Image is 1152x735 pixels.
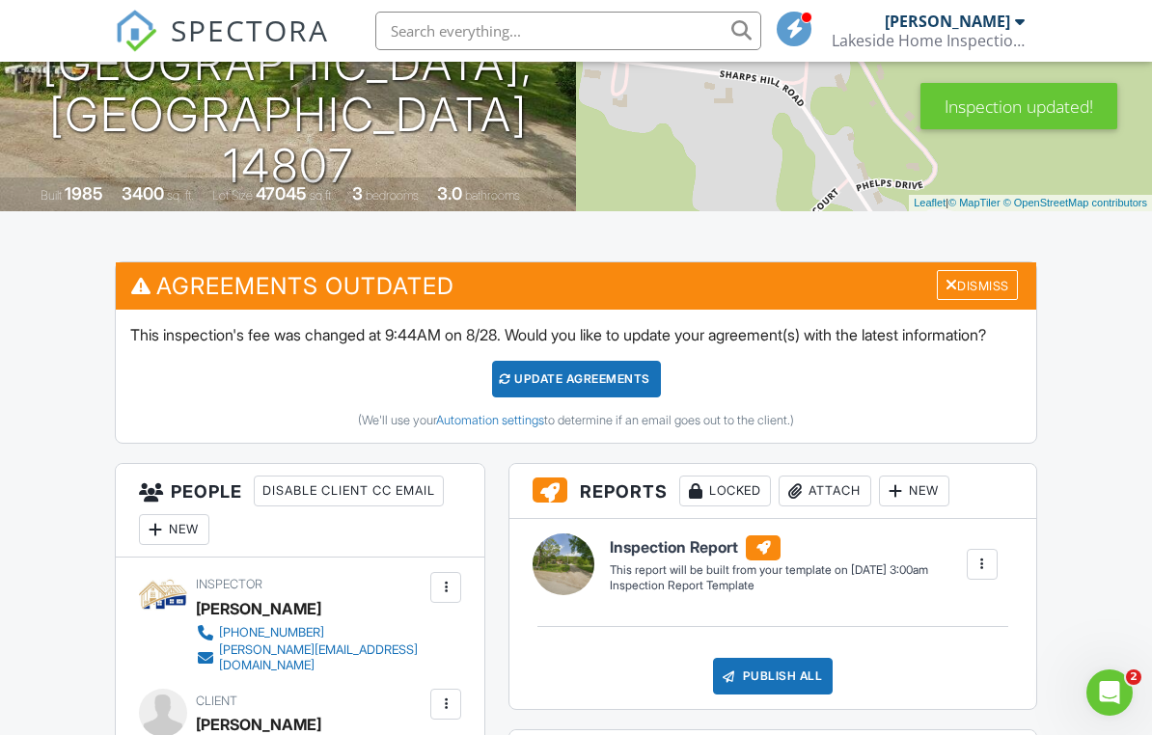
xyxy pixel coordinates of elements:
a: Leaflet [914,197,946,208]
div: New [139,514,209,545]
span: Built [41,188,62,203]
div: New [879,476,949,506]
span: Inspector [196,577,262,591]
div: Locked [679,476,771,506]
div: This inspection's fee was changed at 9:44AM on 8/28. Would you like to update your agreement(s) w... [116,310,1035,443]
a: © OpenStreetMap contributors [1003,197,1147,208]
span: bathrooms [465,188,520,203]
div: [PHONE_NUMBER] [219,625,324,640]
span: SPECTORA [171,10,329,50]
input: Search everything... [375,12,761,50]
h3: People [116,464,484,558]
div: Update Agreements [492,361,661,397]
div: Attach [779,476,871,506]
a: [PHONE_NUMBER] [196,623,425,642]
div: (We'll use your to determine if an email goes out to the client.) [130,413,1021,428]
div: Dismiss [937,270,1018,300]
a: SPECTORA [115,26,329,67]
div: Inspection updated! [920,83,1117,129]
div: | [909,195,1152,211]
div: 1985 [65,183,103,204]
div: Publish All [713,658,834,694]
div: [PERSON_NAME] [196,594,321,623]
div: 3 [352,183,363,204]
h3: Reports [509,464,1035,519]
span: Lot Size [212,188,253,203]
span: sq.ft. [310,188,334,203]
span: bedrooms [366,188,419,203]
div: This report will be built from your template on [DATE] 3:00am [610,562,928,578]
span: Client [196,694,237,708]
span: sq. ft. [167,188,194,203]
iframe: Intercom live chat [1086,669,1133,716]
h6: Inspection Report [610,535,928,560]
div: 3400 [122,183,164,204]
div: Disable Client CC Email [254,476,444,506]
div: Lakeside Home Inspections [832,31,1025,50]
a: Automation settings [436,413,544,427]
div: 3.0 [437,183,462,204]
div: [PERSON_NAME][EMAIL_ADDRESS][DOMAIN_NAME] [219,642,425,673]
img: The Best Home Inspection Software - Spectora [115,10,157,52]
div: 47045 [256,183,307,204]
div: Inspection Report Template [610,578,928,594]
h3: Agreements Outdated [116,262,1035,310]
a: [PERSON_NAME][EMAIL_ADDRESS][DOMAIN_NAME] [196,642,425,673]
span: 2 [1126,669,1141,685]
div: [PERSON_NAME] [885,12,1010,31]
a: © MapTiler [948,197,1001,208]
